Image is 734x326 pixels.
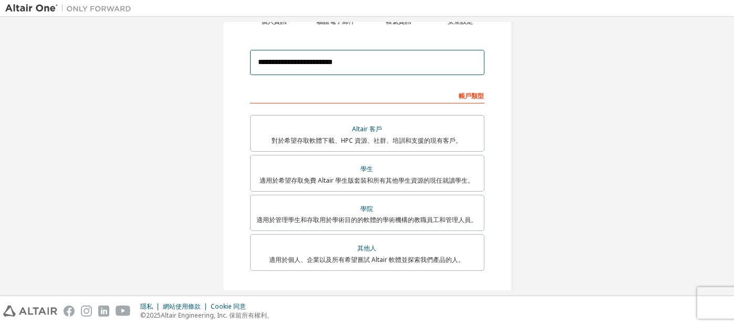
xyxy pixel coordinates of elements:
[161,311,273,320] font: Altair Engineering, Inc. 保留所有權利。
[98,306,109,317] img: linkedin.svg
[140,311,146,320] font: ©
[81,306,92,317] img: instagram.svg
[257,215,478,224] font: 適用於管理學生和存取用於學術目的的軟體的學術機構的教職員工和管理人員。
[116,306,131,317] img: youtube.svg
[358,244,377,253] font: 其他人
[260,176,474,185] font: 適用於希望存取免費 Altair 學生版套裝和所有其他學生資源的現任就讀學生。
[352,124,382,133] font: Altair 客戶
[64,306,75,317] img: facebook.svg
[361,204,374,213] font: 學院
[140,302,153,311] font: 隱私
[211,302,246,311] font: Cookie 同意
[146,311,161,320] font: 2025
[459,91,484,100] font: 帳戶類型
[3,306,57,317] img: altair_logo.svg
[5,3,137,14] img: 牽牛星一號
[163,302,201,311] font: 網站使用條款
[270,255,465,264] font: 適用於個人、企業以及所有希望嘗試 Altair 軟體並探索我們產品的人。
[272,136,462,145] font: 對於希望存取軟體下載、HPC 資源、社群、培訓和支援的現有客戶。
[361,164,374,173] font: 學生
